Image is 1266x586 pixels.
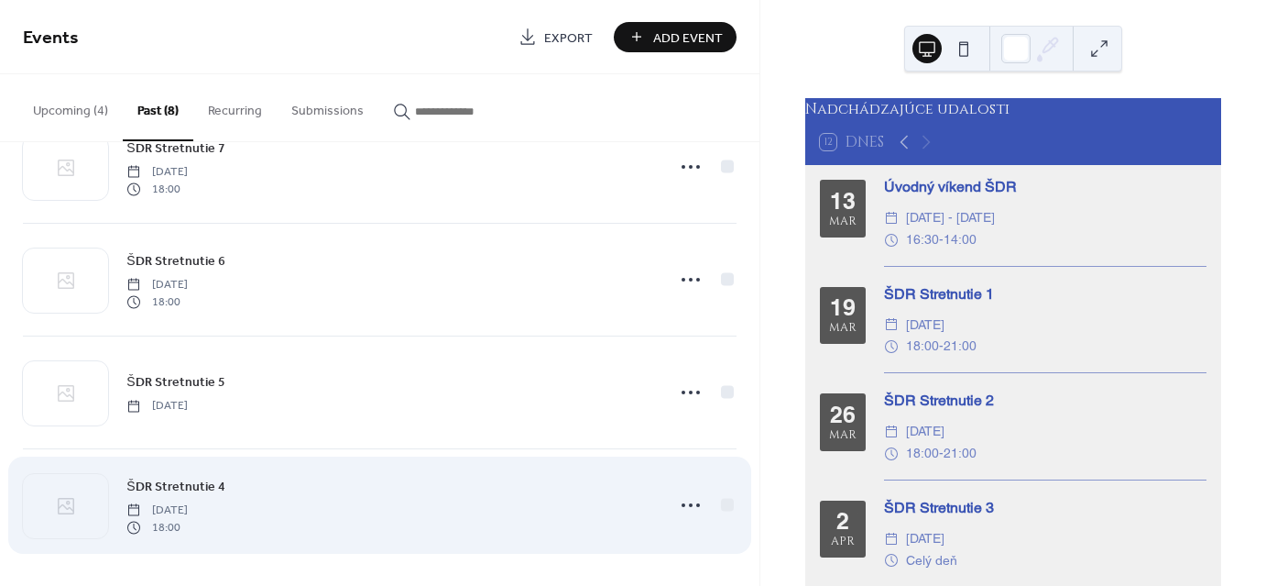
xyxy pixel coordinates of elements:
[126,371,224,393] a: ŠDR Stretnutie 5
[123,74,193,141] button: Past (8)
[505,22,606,52] a: Export
[939,443,944,465] span: -
[884,497,1206,519] div: ŠDR Stretnutie 3
[126,503,188,519] span: [DATE]
[23,20,79,56] span: Events
[884,229,899,251] div: ​
[830,404,856,426] div: 26
[126,293,188,310] span: 18:00
[805,98,1221,120] div: Nadchádzajúce udalosti
[126,373,224,393] span: ŠDR Stretnutie 5
[126,398,188,415] span: [DATE]
[884,390,1206,412] div: ŠDR Stretnutie 2
[884,550,899,572] div: ​
[829,430,857,442] div: mar
[277,74,378,139] button: Submissions
[18,74,123,139] button: Upcoming (4)
[884,528,899,550] div: ​
[126,181,188,197] span: 18:00
[126,252,224,271] span: ŠDR Stretnutie 6
[944,229,977,251] span: 14:00
[126,164,188,181] span: [DATE]
[906,315,944,337] span: [DATE]
[884,443,899,465] div: ​
[614,22,737,52] button: Add Event
[831,536,855,548] div: apr
[906,550,957,572] span: Celý deň
[884,315,899,337] div: ​
[830,296,856,319] div: 19
[884,283,1206,305] div: ŠDR Stretnutie 1
[126,519,188,536] span: 18:00
[906,207,995,229] span: [DATE] - [DATE]
[126,478,224,497] span: ŠDR Stretnutie 4
[193,74,277,139] button: Recurring
[544,28,593,48] span: Export
[836,510,849,533] div: 2
[126,250,224,271] a: ŠDR Stretnutie 6
[830,190,856,213] div: 13
[829,323,857,335] div: mar
[884,421,899,443] div: ​
[944,443,977,465] span: 21:00
[829,216,857,228] div: mar
[126,277,188,293] span: [DATE]
[906,336,939,358] span: 18:00
[884,207,899,229] div: ​
[939,229,944,251] span: -
[939,336,944,358] span: -
[906,528,944,550] span: [DATE]
[126,138,224,159] a: ŠDR Stretnutie 7
[884,176,1206,198] div: Úvodný víkend ŠDR
[944,336,977,358] span: 21:00
[653,28,723,48] span: Add Event
[884,336,899,358] div: ​
[906,229,939,251] span: 16:30
[906,443,939,465] span: 18:00
[126,139,224,159] span: ŠDR Stretnutie 7
[126,476,224,497] a: ŠDR Stretnutie 4
[906,421,944,443] span: [DATE]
